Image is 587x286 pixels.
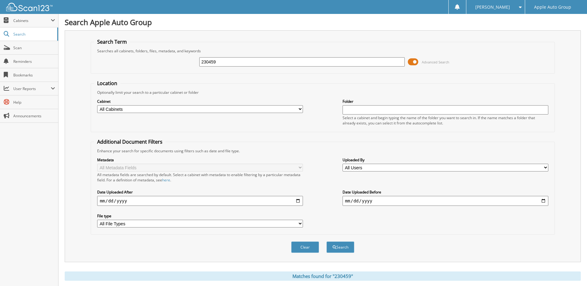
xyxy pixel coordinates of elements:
[162,177,170,183] a: here
[475,5,510,9] span: [PERSON_NAME]
[326,241,354,253] button: Search
[65,17,581,27] h1: Search Apple Auto Group
[94,138,166,145] legend: Additional Document Filters
[343,189,548,195] label: Date Uploaded Before
[13,100,55,105] span: Help
[13,113,55,119] span: Announcements
[343,99,548,104] label: Folder
[97,213,303,219] label: File type
[422,60,449,64] span: Advanced Search
[13,18,51,23] span: Cabinets
[94,148,551,154] div: Enhance your search for specific documents using filters such as date and file type.
[13,59,55,64] span: Reminders
[94,90,551,95] div: Optionally limit your search to a particular cabinet or folder
[97,196,303,206] input: start
[343,196,548,206] input: end
[6,3,53,11] img: scan123-logo-white.svg
[291,241,319,253] button: Clear
[13,32,54,37] span: Search
[97,189,303,195] label: Date Uploaded After
[343,115,548,126] div: Select a cabinet and begin typing the name of the folder you want to search in. If the name match...
[94,80,120,87] legend: Location
[13,72,55,78] span: Bookmarks
[13,86,51,91] span: User Reports
[97,99,303,104] label: Cabinet
[97,157,303,162] label: Metadata
[94,48,551,54] div: Searches all cabinets, folders, files, metadata, and keywords
[65,271,581,281] div: Matches found for "230459"
[13,45,55,50] span: Scan
[534,5,571,9] span: Apple Auto Group
[343,157,548,162] label: Uploaded By
[97,172,303,183] div: All metadata fields are searched by default. Select a cabinet with metadata to enable filtering b...
[94,38,130,45] legend: Search Term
